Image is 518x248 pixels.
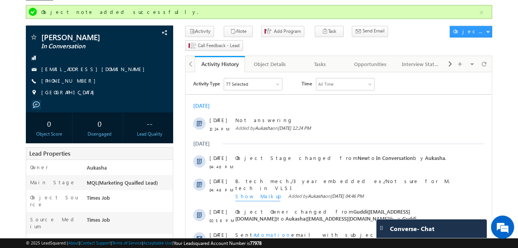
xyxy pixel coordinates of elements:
span: Send Email [363,27,385,34]
span: Add Program [274,28,301,35]
span: [DATE] [24,82,41,89]
span: Added by on [50,53,273,59]
label: Owner [30,164,48,171]
label: Main Stage [30,179,76,186]
button: Note [224,26,253,37]
span: Converse - Chat [390,225,434,232]
button: Object Actions [450,26,492,37]
div: Activity History [201,60,239,68]
div: Object Details [251,59,288,69]
div: -- [128,116,171,131]
a: Tasks [295,56,346,72]
span: 02:56 PM [24,145,47,152]
span: [PHONE_NUMBER] [41,77,100,85]
span: New [172,82,182,89]
img: carter-drag [378,225,385,231]
span: Guddi([EMAIL_ADDRESS][DOMAIN_NAME]) [50,136,224,149]
a: Opportunities [346,56,396,72]
span: Object Capture: [50,193,112,200]
span: Aukasha [69,53,87,59]
em: Start Chat [105,193,140,203]
span: Aukasha([EMAIL_ADDRESS][DOMAIN_NAME]) [100,143,205,149]
div: Lead Quality [128,131,171,138]
span: Your Leadsquared Account Number is [174,240,262,246]
button: Call Feedback - Lead [185,40,243,51]
span: Automation [68,159,106,166]
div: Object Score [28,131,70,138]
span: 77978 [250,240,262,246]
span: 12:24 PM [24,53,47,60]
span: [DATE] [24,159,41,166]
div: Sales Activity,Program,Email Bounced,Email Link Clicked,Email Marked Spam & 72 more.. [39,6,96,18]
a: Contact Support [80,240,111,245]
span: Call Feedback - Lead [198,42,240,49]
div: Interview Status [402,59,439,69]
label: Object Source [30,194,79,208]
span: Added by on [103,121,178,129]
span: 04:46 PM [24,91,47,98]
a: Interview Status [396,56,446,72]
a: About [68,240,79,245]
a: Terms of Service [112,240,142,245]
span: Activity Type [8,6,34,17]
span: [DATE] 04:46 PM [145,121,178,127]
div: Chat with us now [40,41,130,51]
button: Activity [185,26,214,37]
span: Guddi [217,143,231,149]
span: [DATE] [24,105,41,112]
span: Object Owner changed from to by . [50,136,232,149]
span: In Conversation [191,82,228,89]
span: B. tech mech./3 year embedded ex./Not sure for M. tech in VLSI [50,105,273,119]
span: Lead Properties [29,149,70,157]
span: Aukasha [87,164,107,171]
div: Object note added successfully. [41,8,478,15]
span: In Conversation [41,42,132,50]
label: Source Medium [30,216,79,230]
div: MQL(Marketing Quaified Lead) [85,179,173,190]
div: Opportunities [352,59,389,69]
span: 08:24 PM [24,202,47,209]
span: Aukasha [122,121,140,127]
a: Activity History [195,56,245,72]
span: [DATE] 12:24 PM [92,53,125,59]
div: Times Job [85,194,173,205]
span: Welcome to the Executive MTech in VLSI Design - Your Journey Begins Now! [50,159,270,180]
span: [GEOGRAPHIC_DATA] [41,89,98,97]
img: d_60004797649_company_0_60004797649 [13,41,32,51]
div: 0 [78,116,121,131]
span: 04:46 PM [24,114,47,121]
span: Show Markup [50,121,95,129]
div: All Time [133,8,148,15]
span: [DATE] [24,193,41,200]
span: Not answering [50,44,273,51]
div: Times Job [85,216,173,227]
div: Object Actions [453,28,486,35]
span: Object Stage changed from to by . [50,82,261,89]
span: Sent email with subject [50,159,194,166]
div: by [PERSON_NAME]<[EMAIL_ADDRESS][DOMAIN_NAME]>. [50,159,273,186]
div: Tasks [302,59,339,69]
textarea: Type your message and hit 'Enter' [10,71,141,186]
div: Minimize live chat window [127,4,145,22]
button: Task [315,26,344,37]
div: 77 Selected [40,8,62,15]
span: [DATE] [24,136,41,143]
span: details [118,193,154,200]
span: 08:24 PM [24,168,47,175]
div: . [50,193,273,200]
div: Disengaged [78,131,121,138]
span: [DATE] [24,44,41,51]
button: Add Program [261,26,304,37]
span: [PERSON_NAME] [41,33,132,41]
a: Acceptable Use [143,240,172,245]
div: [DATE] [8,68,33,75]
span: Time [116,6,127,17]
a: Object Details [245,56,295,72]
div: 0 [28,116,70,131]
span: Aukasha [240,82,260,89]
span: © 2025 LeadSquared | | | | | [26,240,262,247]
a: [EMAIL_ADDRESS][DOMAIN_NAME] [41,66,148,72]
div: [DATE] [8,30,33,37]
button: Send Email [352,26,388,37]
